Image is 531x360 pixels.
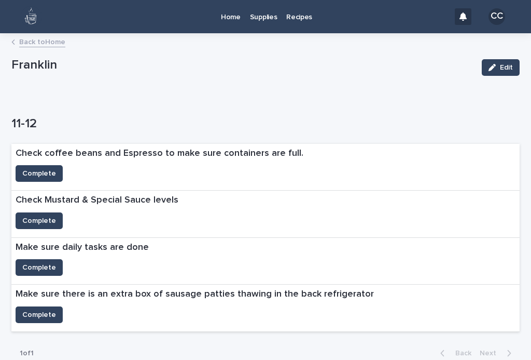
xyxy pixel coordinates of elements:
div: CC [488,8,505,25]
span: Complete [22,168,56,179]
h1: 11-12 [11,116,520,131]
p: Make sure there is an extra box of sausage patties thawing in the back refrigerator [16,289,374,300]
button: Complete [16,259,63,276]
img: 80hjoBaRqlyywVK24fQd [21,6,41,27]
button: Complete [16,165,63,182]
p: Franklin [11,58,473,73]
a: Back toHome [19,35,65,47]
span: Next [480,350,502,357]
p: Make sure daily tasks are done [16,242,149,254]
button: Back [432,349,476,358]
span: Complete [22,310,56,320]
button: Next [476,349,520,358]
a: Check coffee beans and Espresso to make sure containers are full.Complete [11,144,520,191]
a: Make sure there is an extra box of sausage patties thawing in the back refrigeratorComplete [11,285,520,332]
a: Make sure daily tasks are doneComplete [11,238,520,285]
button: Edit [482,59,520,76]
span: Back [449,350,471,357]
span: Complete [22,262,56,273]
p: Check coffee beans and Espresso to make sure containers are full. [16,148,303,159]
button: Complete [16,306,63,323]
button: Complete [16,212,63,229]
span: Complete [22,216,56,226]
p: Check Mustard & Special Sauce levels [16,195,178,206]
a: Check Mustard & Special Sauce levelsComplete [11,191,520,238]
span: Edit [500,64,513,71]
